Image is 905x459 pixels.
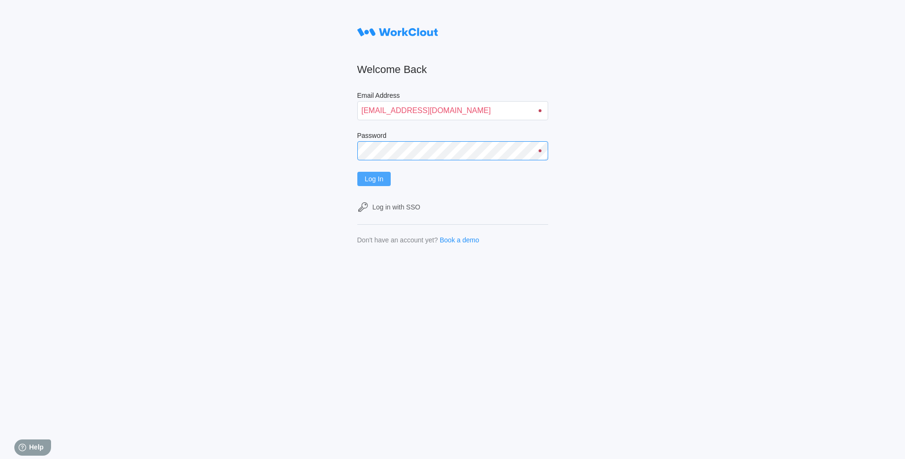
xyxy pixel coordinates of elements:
button: Log In [357,172,391,186]
a: Book a demo [440,236,479,244]
label: Password [357,132,548,141]
h2: Welcome Back [357,63,548,76]
div: Log in with SSO [373,203,420,211]
div: Don't have an account yet? [357,236,438,244]
input: Enter your email [357,101,548,120]
a: Log in with SSO [357,201,548,213]
label: Email Address [357,92,548,101]
span: Log In [365,176,384,182]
